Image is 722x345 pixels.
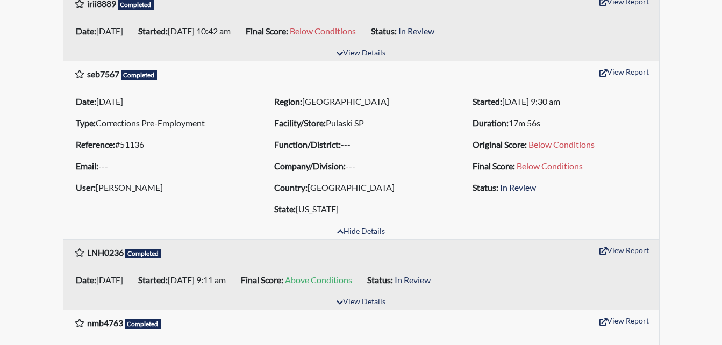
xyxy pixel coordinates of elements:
[72,271,134,289] li: [DATE]
[367,275,393,285] b: Status:
[473,182,498,192] b: Status:
[72,114,254,132] li: Corrections Pre-Employment
[72,157,254,175] li: ---
[72,23,134,40] li: [DATE]
[134,271,237,289] li: [DATE] 9:11 am
[395,275,431,285] span: In Review
[274,161,346,171] b: Company/Division:
[595,312,654,329] button: View Report
[468,93,650,110] li: [DATE] 9:30 am
[76,275,96,285] b: Date:
[76,118,96,128] b: Type:
[76,26,96,36] b: Date:
[270,114,452,132] li: Pulaski SP
[270,157,452,175] li: ---
[76,96,96,106] b: Date:
[270,93,452,110] li: [GEOGRAPHIC_DATA]
[76,139,115,149] b: Reference:
[241,275,283,285] b: Final Score:
[72,179,254,196] li: [PERSON_NAME]
[473,118,509,128] b: Duration:
[270,136,452,153] li: ---
[87,69,119,79] b: seb7567
[270,200,452,218] li: [US_STATE]
[274,139,341,149] b: Function/District:
[517,161,583,171] span: Below Conditions
[595,242,654,258] button: View Report
[473,96,502,106] b: Started:
[595,63,654,80] button: View Report
[72,93,254,110] li: [DATE]
[500,182,536,192] span: In Review
[87,247,124,257] b: LNH0236
[332,295,390,310] button: View Details
[72,136,254,153] li: #51136
[125,319,161,329] span: Completed
[285,275,352,285] span: Above Conditions
[473,139,527,149] b: Original Score:
[76,161,98,171] b: Email:
[398,26,434,36] span: In Review
[274,118,326,128] b: Facility/Store:
[468,114,650,132] li: 17m 56s
[274,182,308,192] b: Country:
[332,46,390,61] button: View Details
[371,26,397,36] b: Status:
[274,204,296,214] b: State:
[134,23,241,40] li: [DATE] 10:42 am
[274,96,302,106] b: Region:
[290,26,356,36] span: Below Conditions
[138,275,168,285] b: Started:
[87,318,123,328] b: nmb4763
[332,225,390,239] button: Hide Details
[138,26,168,36] b: Started:
[270,179,452,196] li: [GEOGRAPHIC_DATA]
[528,139,595,149] span: Below Conditions
[125,249,162,258] span: Completed
[76,182,96,192] b: User:
[246,26,288,36] b: Final Score:
[473,161,515,171] b: Final Score:
[121,70,158,80] span: Completed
